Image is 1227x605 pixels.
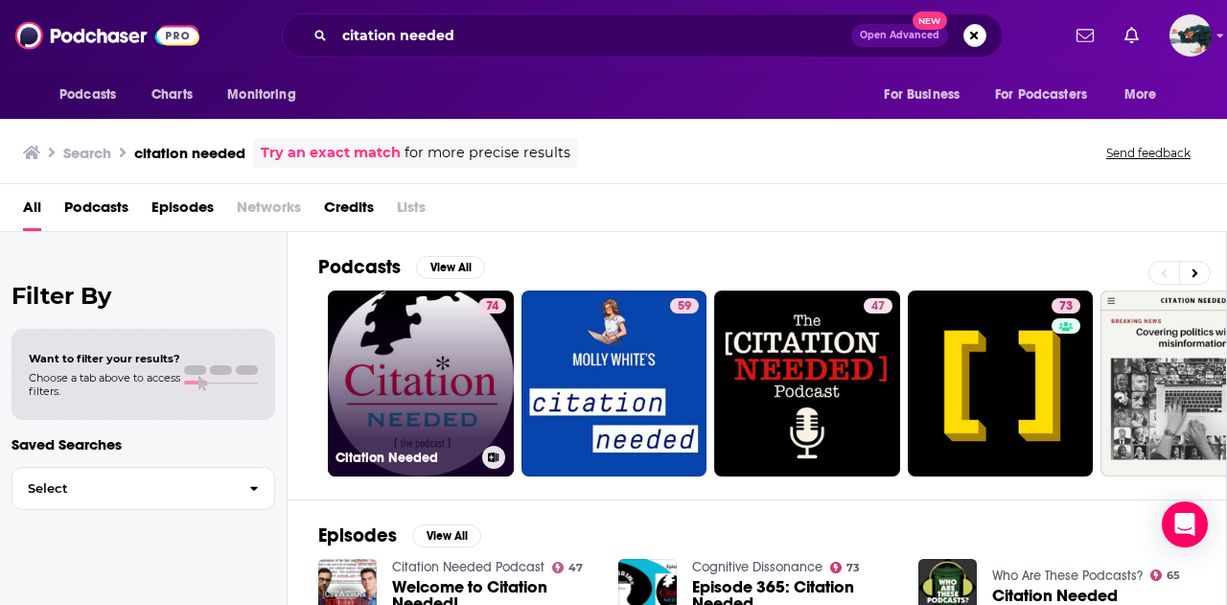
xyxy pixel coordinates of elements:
span: 73 [846,564,860,572]
button: open menu [870,77,984,113]
a: Credits [324,192,374,231]
span: 73 [1059,297,1073,316]
a: 59 [670,298,699,314]
a: Cognitive Dissonance [692,559,822,575]
span: Logged in as fsg.publicity [1169,14,1212,57]
span: Choose a tab above to access filters. [29,371,180,398]
a: Episodes [151,192,214,231]
button: Open AdvancedNew [851,24,948,47]
span: Podcasts [59,81,116,108]
span: 59 [678,297,691,316]
p: Saved Searches [12,435,275,454]
a: 47 [714,291,900,477]
span: for more precise results [405,142,570,164]
span: Want to filter your results? [29,352,180,365]
button: View All [416,256,485,279]
span: Lists [397,192,426,231]
span: Open Advanced [860,31,939,40]
input: Search podcasts, credits, & more... [335,20,851,51]
span: 47 [871,297,885,316]
button: open menu [214,77,320,113]
a: Show notifications dropdown [1069,19,1101,52]
a: 59 [521,291,707,477]
h2: Episodes [318,524,397,547]
a: All [23,192,41,231]
div: Search podcasts, credits, & more... [282,13,1003,58]
h2: Filter By [12,282,275,310]
a: Try an exact match [261,142,401,164]
h3: Citation Needed [336,450,475,466]
span: Networks [237,192,301,231]
div: Open Intercom Messenger [1162,501,1208,547]
a: Citation Needed Podcast [392,559,544,575]
a: 74Citation Needed [328,291,514,477]
button: Show profile menu [1169,14,1212,57]
a: PodcastsView All [318,255,485,279]
span: More [1124,81,1157,108]
span: For Business [884,81,960,108]
button: Send feedback [1100,145,1196,161]
a: 73 [1052,298,1080,314]
a: 47 [864,298,892,314]
span: 74 [486,297,498,316]
span: 47 [568,564,583,572]
a: Citation Needed [992,588,1118,604]
a: Charts [139,77,204,113]
img: User Profile [1169,14,1212,57]
span: Select [12,482,234,495]
img: Podchaser - Follow, Share and Rate Podcasts [15,17,199,54]
a: 47 [552,562,584,573]
span: Charts [151,81,193,108]
a: Who Are These Podcasts? [992,568,1143,584]
button: View All [412,524,481,547]
a: 65 [1150,570,1181,581]
a: 73 [830,562,861,573]
span: New [913,12,947,30]
h2: Podcasts [318,255,401,279]
a: 74 [478,298,506,314]
a: 73 [908,291,1094,477]
a: EpisodesView All [318,524,481,547]
h3: Search [63,144,111,162]
button: Select [12,467,275,510]
span: 65 [1167,571,1180,580]
span: For Podcasters [995,81,1087,108]
a: Show notifications dropdown [1117,19,1146,52]
a: Podcasts [64,192,128,231]
button: open menu [46,77,141,113]
h3: citation needed [134,144,245,162]
span: Monitoring [227,81,295,108]
button: open menu [983,77,1115,113]
button: open menu [1111,77,1181,113]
